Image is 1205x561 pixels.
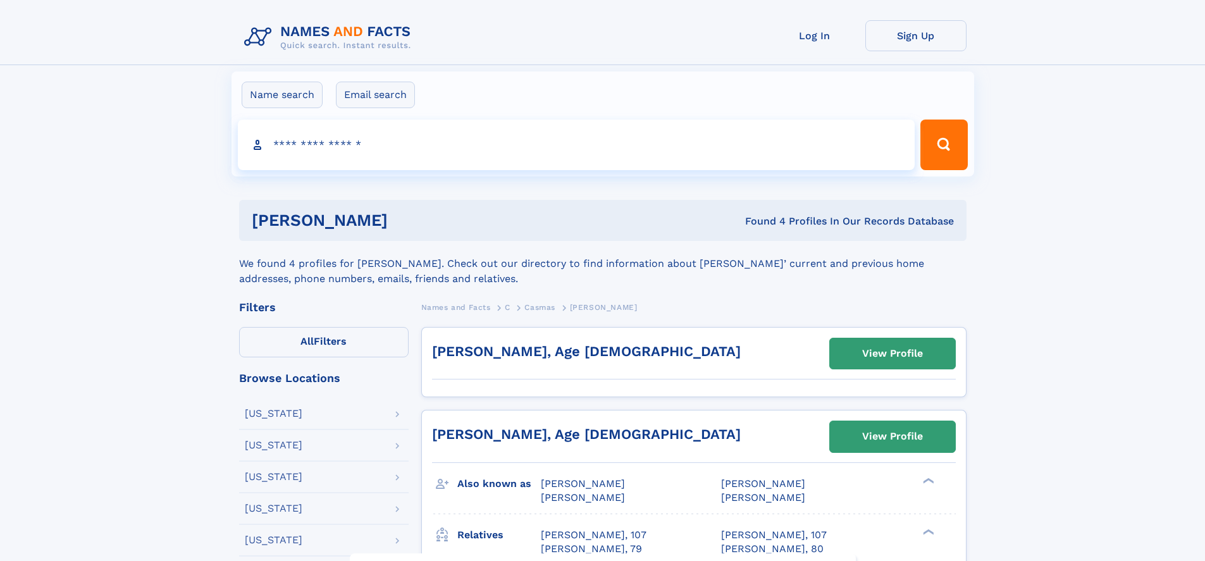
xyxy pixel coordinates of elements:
div: ❯ [920,476,935,484]
span: [PERSON_NAME] [721,478,805,490]
label: Email search [336,82,415,108]
a: View Profile [830,338,955,369]
a: [PERSON_NAME], Age [DEMOGRAPHIC_DATA] [432,426,741,442]
a: Names and Facts [421,299,491,315]
h3: Relatives [457,524,541,546]
div: Filters [239,302,409,313]
button: Search Button [920,120,967,170]
a: Sign Up [865,20,967,51]
a: View Profile [830,421,955,452]
h1: [PERSON_NAME] [252,213,567,228]
a: [PERSON_NAME], 107 [541,528,646,542]
a: [PERSON_NAME], 79 [541,542,642,556]
a: [PERSON_NAME], Age [DEMOGRAPHIC_DATA] [432,343,741,359]
div: View Profile [862,339,923,368]
span: C [505,303,510,312]
div: Browse Locations [239,373,409,384]
label: Filters [239,327,409,357]
div: [US_STATE] [245,535,302,545]
a: [PERSON_NAME], 80 [721,542,824,556]
span: [PERSON_NAME] [541,491,625,503]
input: search input [238,120,915,170]
img: Logo Names and Facts [239,20,421,54]
div: Found 4 Profiles In Our Records Database [566,214,954,228]
a: [PERSON_NAME], 107 [721,528,827,542]
label: Name search [242,82,323,108]
a: C [505,299,510,315]
span: All [300,335,314,347]
a: Casmas [524,299,555,315]
div: View Profile [862,422,923,451]
span: [PERSON_NAME] [721,491,805,503]
span: [PERSON_NAME] [541,478,625,490]
a: Log In [764,20,865,51]
div: [US_STATE] [245,503,302,514]
h3: Also known as [457,473,541,495]
span: Casmas [524,303,555,312]
div: [US_STATE] [245,440,302,450]
div: [US_STATE] [245,409,302,419]
div: [US_STATE] [245,472,302,482]
div: ❯ [920,527,935,536]
div: We found 4 profiles for [PERSON_NAME]. Check out our directory to find information about [PERSON_... [239,241,967,287]
span: [PERSON_NAME] [570,303,638,312]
